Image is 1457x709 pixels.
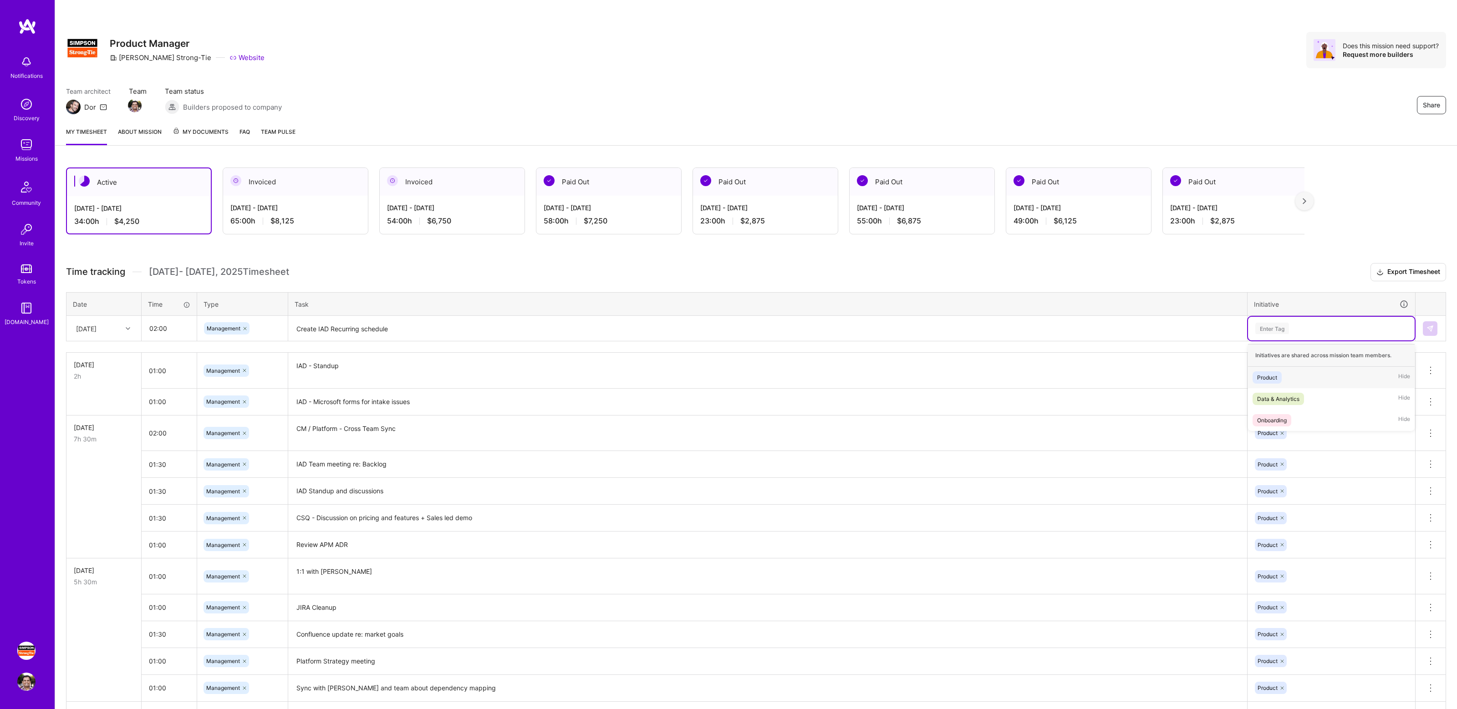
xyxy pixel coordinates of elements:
div: Request more builders [1343,50,1439,59]
img: Submit [1426,325,1434,332]
div: 34:00 h [74,217,204,226]
div: 55:00 h [857,216,987,226]
div: [DATE] [74,423,134,432]
span: Share [1423,101,1440,110]
div: Dor [84,102,96,112]
span: Team [129,86,147,96]
span: Management [206,604,240,611]
div: [DATE] - [DATE] [387,203,517,213]
a: FAQ [239,127,250,145]
div: [DATE] - [DATE] [544,203,674,213]
span: Management [206,488,240,495]
div: Paid Out [1006,168,1151,196]
span: $4,250 [114,217,139,226]
a: Team Member Avatar [129,98,141,113]
span: Product [1258,515,1278,522]
div: Invoiced [380,168,525,196]
input: HH:MM [142,622,197,646]
div: Discovery [14,113,40,123]
span: Management [206,398,240,405]
div: [DATE] - [DATE] [1170,203,1300,213]
div: Does this mission need support? [1343,41,1439,50]
div: [DATE] - [DATE] [700,203,830,213]
i: icon Chevron [126,326,130,331]
textarea: CSQ - Discussion on pricing and features + Sales led demo [289,506,1246,531]
div: 65:00 h [230,216,361,226]
img: Team Member Avatar [128,99,142,112]
span: Product [1258,573,1278,580]
img: Company Logo [66,32,99,65]
img: Paid Out [1014,175,1024,186]
div: 49:00 h [1014,216,1144,226]
span: My Documents [173,127,229,137]
input: HH:MM [142,595,197,619]
a: Team Pulse [261,127,295,145]
span: Team status [165,86,282,96]
div: Initiative [1254,299,1409,309]
span: Team Pulse [261,128,295,135]
input: HH:MM [142,564,197,588]
textarea: IAD - Microsoft forms for intake issues [289,390,1246,415]
img: Builders proposed to company [165,100,179,114]
div: Active [67,168,211,196]
span: Management [206,684,240,691]
span: $6,125 [1054,216,1077,226]
div: 2h [74,371,134,381]
img: Simpson Strong-Tie: Product Manager [17,642,36,660]
i: icon CompanyGray [110,54,117,61]
div: Missions [15,154,38,163]
span: Hide [1398,371,1410,384]
div: [DATE] [74,360,134,370]
span: Management [206,461,240,468]
a: Simpson Strong-Tie: Product Manager [15,642,38,660]
th: Task [288,292,1248,316]
textarea: IAD Standup and discussions [289,479,1246,504]
div: 58:00 h [544,216,674,226]
img: User Avatar [17,673,36,691]
textarea: Platform Strategy meeting [289,649,1246,674]
textarea: Create IAD Recurring schedule [289,317,1246,341]
input: HH:MM [142,316,196,340]
div: [PERSON_NAME] Strong-Tie [110,53,211,62]
button: Export Timesheet [1370,263,1446,281]
span: Time tracking [66,266,125,278]
span: Product [1258,542,1278,548]
span: Product [1258,488,1278,495]
span: Hide [1398,393,1410,405]
span: $7,250 [584,216,607,226]
span: Management [207,325,240,332]
th: Date [66,292,142,316]
a: My Documents [173,127,229,145]
div: Paid Out [693,168,838,196]
input: HH:MM [142,421,197,445]
div: 23:00 h [1170,216,1300,226]
span: Product [1258,604,1278,611]
div: Invite [20,238,34,248]
a: My timesheet [66,127,107,145]
img: Paid Out [544,175,555,186]
textarea: IAD Team meeting re: Backlog [289,452,1246,477]
img: Paid Out [1170,175,1181,186]
img: Invite [17,220,36,238]
span: $6,750 [427,216,451,226]
input: HH:MM [142,676,197,700]
div: [DATE] - [DATE] [74,203,204,213]
a: Website [229,53,265,62]
div: Initiatives are shared across mission team members. [1248,344,1415,367]
img: right [1303,198,1306,204]
div: [DATE] - [DATE] [1014,203,1144,213]
span: Product [1258,430,1278,436]
div: Data & Analytics [1257,394,1299,404]
span: Builders proposed to company [183,102,282,112]
th: Type [197,292,288,316]
div: [DATE] [74,566,134,575]
img: teamwork [17,136,36,154]
textarea: Review APM ADR [289,532,1246,557]
input: HH:MM [142,359,197,383]
span: Management [206,430,240,436]
textarea: 1:1 with [PERSON_NAME] [289,559,1246,593]
span: Management [206,367,240,374]
input: HH:MM [142,479,197,503]
input: HH:MM [142,506,197,530]
img: Active [79,176,90,187]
